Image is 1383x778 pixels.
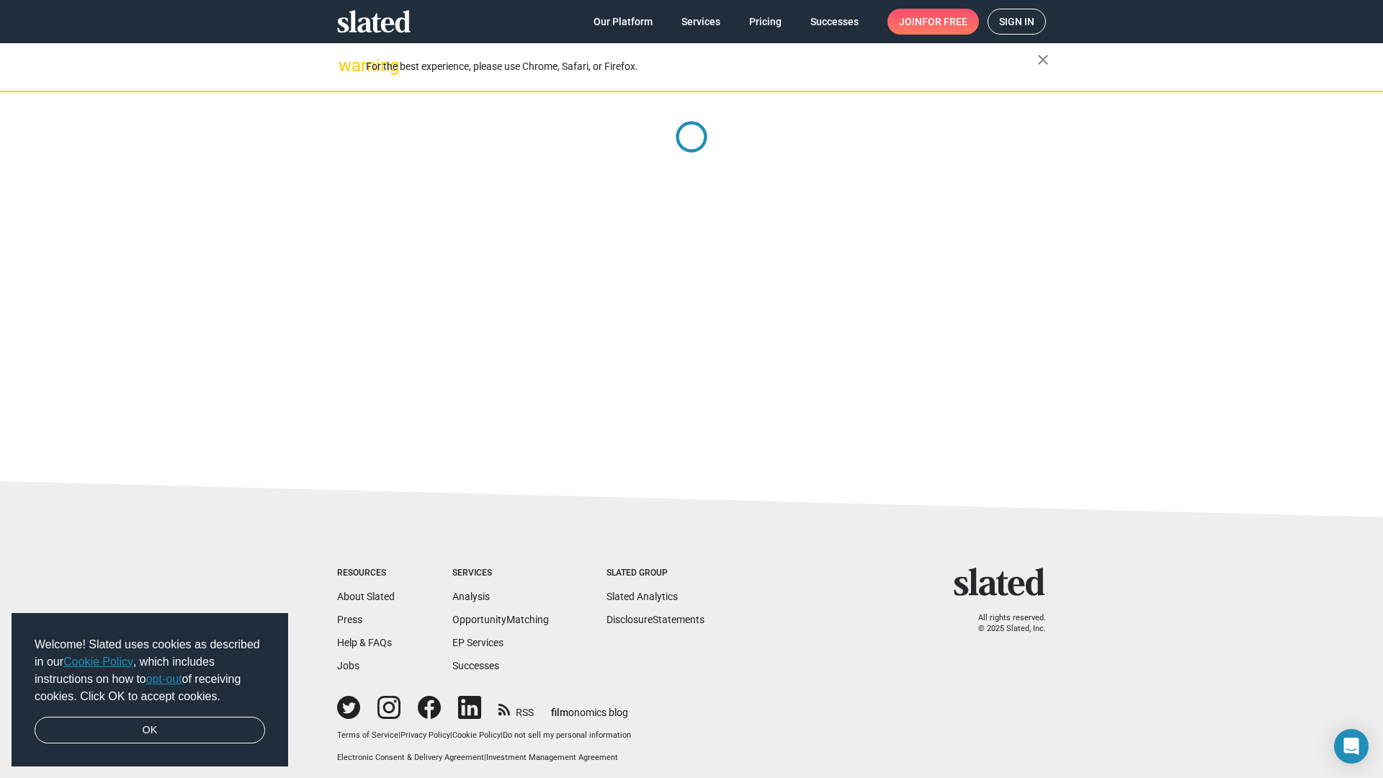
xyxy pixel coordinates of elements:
[738,9,793,35] a: Pricing
[607,614,704,625] a: DisclosureStatements
[922,9,967,35] span: for free
[1334,729,1369,764] div: Open Intercom Messenger
[35,717,265,744] a: dismiss cookie message
[503,730,631,741] button: Do not sell my personal information
[452,614,549,625] a: OpportunityMatching
[670,9,732,35] a: Services
[337,660,359,671] a: Jobs
[12,613,288,767] div: cookieconsent
[810,9,859,35] span: Successes
[999,9,1034,34] span: Sign in
[749,9,782,35] span: Pricing
[339,57,356,74] mat-icon: warning
[450,730,452,740] span: |
[337,753,484,762] a: Electronic Consent & Delivery Agreement
[337,614,362,625] a: Press
[607,568,704,579] div: Slated Group
[582,9,664,35] a: Our Platform
[988,9,1046,35] a: Sign in
[887,9,979,35] a: Joinfor free
[594,9,653,35] span: Our Platform
[963,613,1046,634] p: All rights reserved. © 2025 Slated, Inc.
[551,694,628,720] a: filmonomics blog
[452,591,490,602] a: Analysis
[398,730,400,740] span: |
[337,637,392,648] a: Help & FAQs
[452,660,499,671] a: Successes
[501,730,503,740] span: |
[63,656,133,668] a: Cookie Policy
[1034,51,1052,68] mat-icon: close
[486,753,618,762] a: Investment Management Agreement
[366,57,1037,76] div: For the best experience, please use Chrome, Safari, or Firefox.
[899,9,967,35] span: Join
[35,636,265,705] span: Welcome! Slated uses cookies as described in our , which includes instructions on how to of recei...
[681,9,720,35] span: Services
[607,591,678,602] a: Slated Analytics
[452,730,501,740] a: Cookie Policy
[799,9,870,35] a: Successes
[498,697,534,720] a: RSS
[337,591,395,602] a: About Slated
[484,753,486,762] span: |
[400,730,450,740] a: Privacy Policy
[337,568,395,579] div: Resources
[337,730,398,740] a: Terms of Service
[452,568,549,579] div: Services
[146,673,182,685] a: opt-out
[551,707,568,718] span: film
[452,637,503,648] a: EP Services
